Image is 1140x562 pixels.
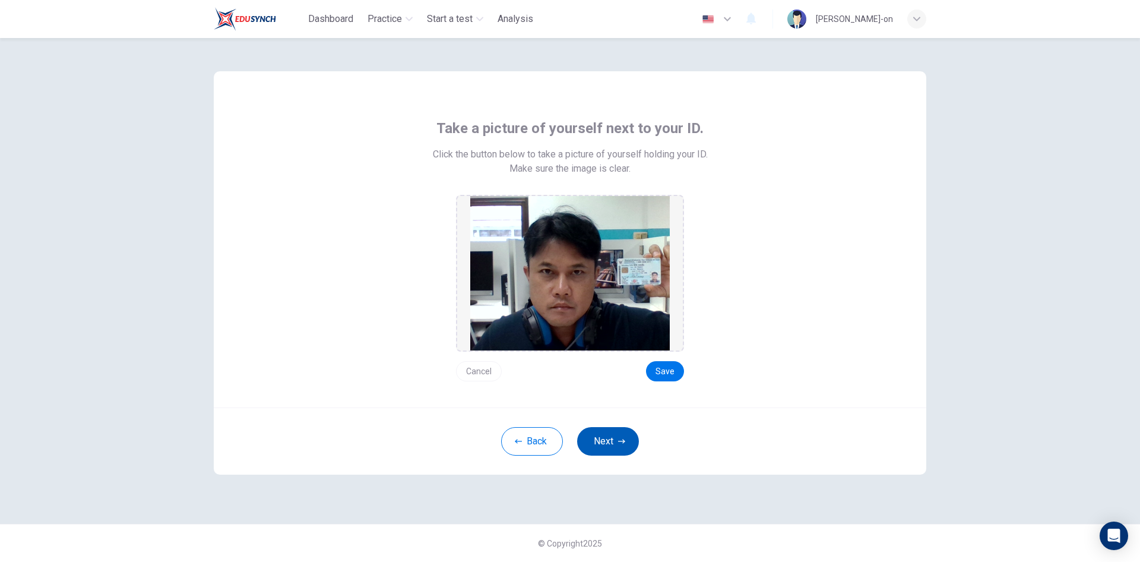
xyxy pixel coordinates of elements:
[436,119,704,138] span: Take a picture of yourself next to your ID.
[433,147,708,162] span: Click the button below to take a picture of yourself holding your ID.
[368,12,402,26] span: Practice
[787,10,806,29] img: Profile picture
[214,7,303,31] a: Train Test logo
[470,196,670,351] img: preview screemshot
[577,427,639,456] button: Next
[816,12,893,26] div: [PERSON_NAME]-on
[509,162,631,176] span: Make sure the image is clear.
[427,12,473,26] span: Start a test
[303,8,358,30] button: Dashboard
[501,427,563,456] button: Back
[363,8,417,30] button: Practice
[214,7,276,31] img: Train Test logo
[493,8,538,30] button: Analysis
[1100,522,1128,550] div: Open Intercom Messenger
[646,361,684,381] button: Save
[498,12,533,26] span: Analysis
[422,8,488,30] button: Start a test
[456,361,502,381] button: Cancel
[308,12,353,26] span: Dashboard
[538,539,602,548] span: © Copyright 2025
[701,15,715,24] img: en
